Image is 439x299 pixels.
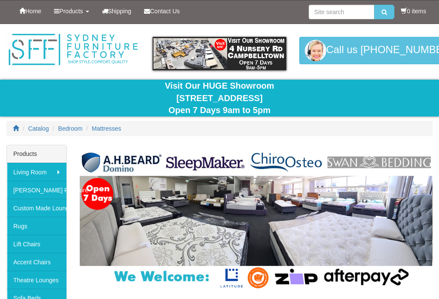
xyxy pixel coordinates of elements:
[6,80,433,117] div: Visit Our HUGE Showroom [STREET_ADDRESS] Open 7 Days 9am to 5pm
[58,125,83,132] a: Bedroom
[7,253,66,271] a: Accent Chairs
[92,125,121,132] a: Mattresses
[6,33,140,67] img: Sydney Furniture Factory
[96,0,138,22] a: Shipping
[108,8,132,15] span: Shipping
[401,7,426,15] li: 0 items
[13,0,48,22] a: Home
[150,8,180,15] span: Contact Us
[153,37,286,70] img: showroom.gif
[7,199,66,217] a: Custom Made Lounges
[80,149,433,290] img: Mattresses
[28,125,49,132] a: Catalog
[7,217,66,235] a: Rugs
[7,235,66,253] a: Lift Chairs
[309,5,374,19] input: Site search
[138,0,186,22] a: Contact Us
[7,181,66,199] a: [PERSON_NAME] Furniture
[59,8,83,15] span: Products
[48,0,95,22] a: Products
[7,145,66,163] div: Products
[25,8,41,15] span: Home
[7,271,66,289] a: Theatre Lounges
[7,163,66,181] a: Living Room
